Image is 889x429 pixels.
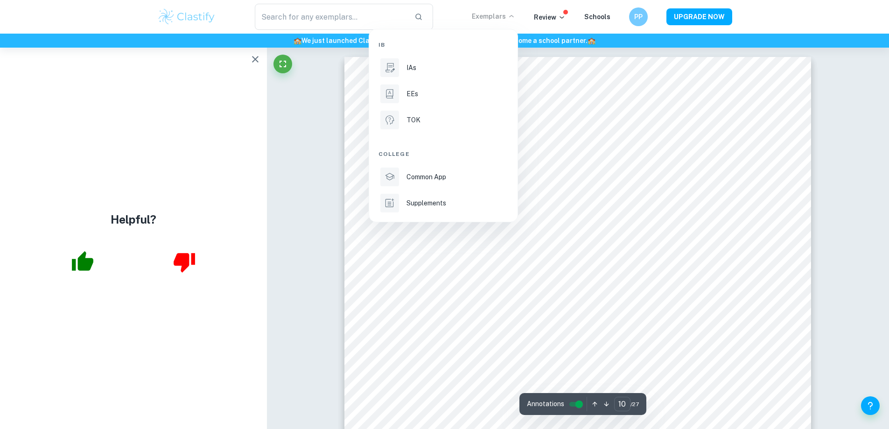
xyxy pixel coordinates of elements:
p: TOK [406,115,420,125]
p: Supplements [406,198,446,208]
a: Common App [378,166,508,188]
span: IB [378,41,385,49]
p: IAs [406,63,416,73]
a: EEs [378,83,508,105]
a: IAs [378,56,508,79]
a: Supplements [378,192,508,214]
p: Common App [406,172,446,182]
span: College [378,150,410,158]
p: EEs [406,89,418,99]
a: TOK [378,109,508,131]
